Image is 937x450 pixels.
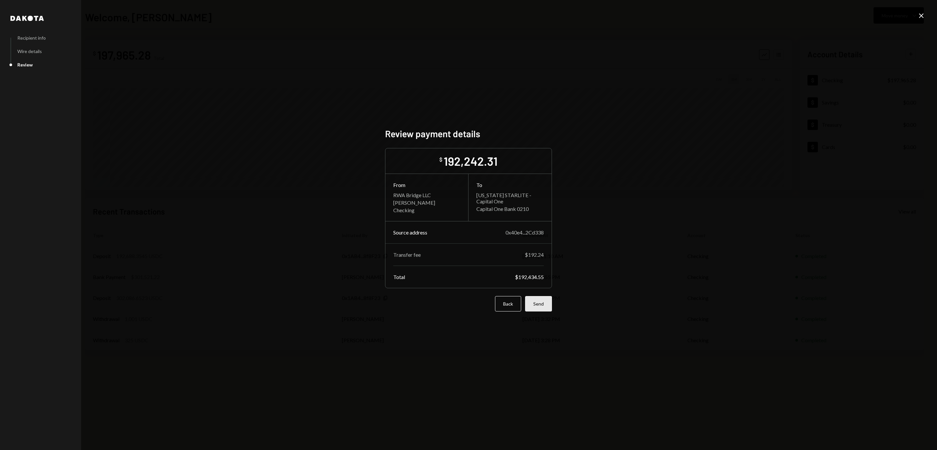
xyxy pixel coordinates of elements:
[393,252,421,258] div: Transfer fee
[476,182,544,188] div: To
[17,48,42,54] div: Wire details
[525,252,544,258] div: $192.24
[17,35,46,41] div: Recipient info
[385,127,552,140] h2: Review payment details
[393,207,460,213] div: Checking
[476,192,544,204] div: [US_STATE] STARLITE - Capital One
[393,274,405,280] div: Total
[393,229,427,235] div: Source address
[476,206,544,212] div: Capital One Bank 0210
[393,182,460,188] div: From
[525,296,552,311] button: Send
[393,199,460,206] div: [PERSON_NAME]
[495,296,521,311] button: Back
[444,154,498,168] div: 192,242.31
[505,229,544,235] div: 0x40e4...2Cd338
[515,274,544,280] div: $192,434.55
[439,156,442,163] div: $
[17,62,33,67] div: Review
[393,192,460,198] div: RWA Bridge LLC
